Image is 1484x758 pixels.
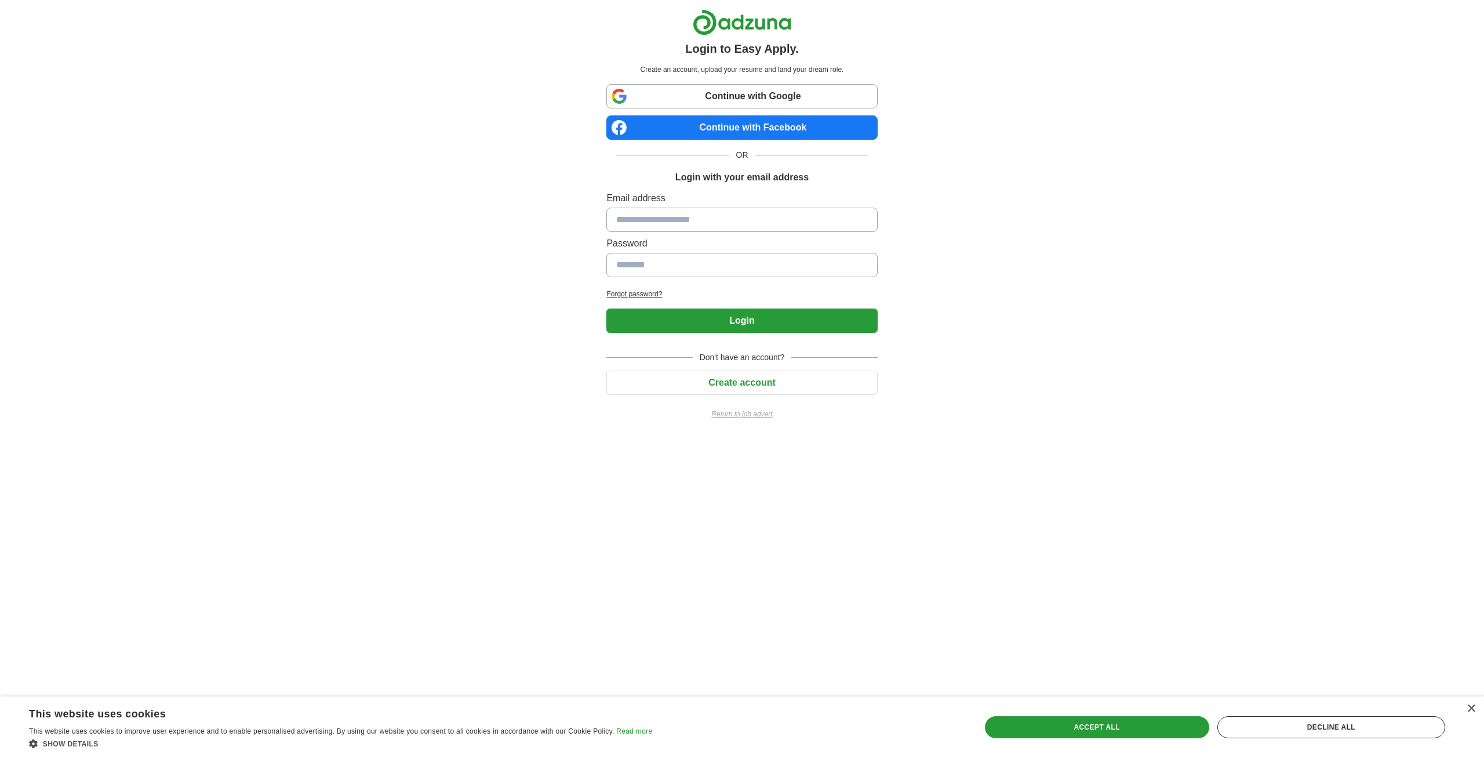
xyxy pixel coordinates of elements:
[606,84,877,108] a: Continue with Google
[685,40,799,57] h1: Login to Easy Apply.
[606,237,877,251] label: Password
[616,727,652,735] a: Read more, opens a new window
[985,716,1209,738] div: Accept all
[29,703,623,721] div: This website uses cookies
[675,171,809,184] h1: Login with your email address
[29,727,614,735] span: This website uses cookies to improve user experience and to enable personalised advertising. By u...
[606,309,877,333] button: Login
[606,378,877,387] a: Create account
[43,740,99,748] span: Show details
[729,149,755,161] span: OR
[693,351,792,364] span: Don't have an account?
[606,409,877,419] a: Return to job advert
[606,115,877,140] a: Continue with Facebook
[1217,716,1445,738] div: Decline all
[606,289,877,299] a: Forgot password?
[606,371,877,395] button: Create account
[29,738,652,749] div: Show details
[606,191,877,205] label: Email address
[1467,705,1475,713] div: Close
[693,9,791,35] img: Adzuna logo
[609,64,875,75] p: Create an account, upload your resume and land your dream role.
